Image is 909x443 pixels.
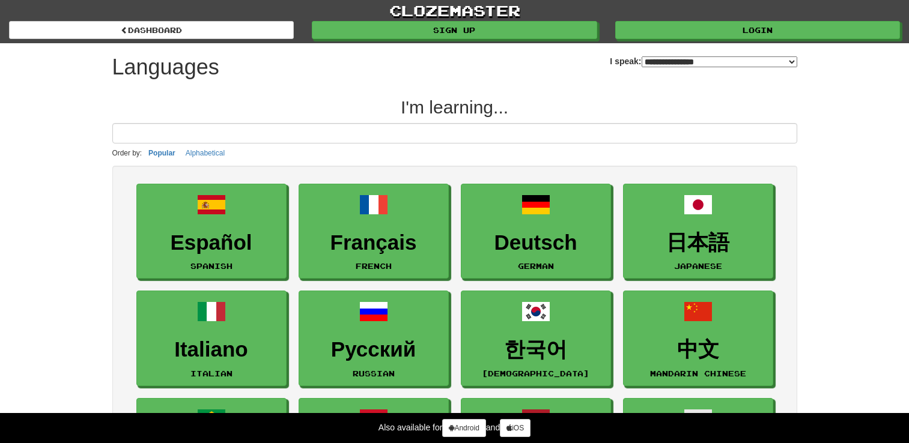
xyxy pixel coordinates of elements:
small: [DEMOGRAPHIC_DATA] [482,369,589,378]
h3: Русский [305,338,442,361]
a: 日本語Japanese [623,184,773,279]
h2: I'm learning... [112,97,797,117]
a: DeutschGerman [461,184,611,279]
h1: Languages [112,55,219,79]
h3: Italiano [143,338,280,361]
small: Russian [353,369,395,378]
a: Android [442,419,485,437]
a: ItalianoItalian [136,291,287,386]
a: Sign up [312,21,597,39]
small: Mandarin Chinese [650,369,746,378]
a: EspañolSpanish [136,184,287,279]
small: Order by: [112,149,142,157]
a: Login [615,21,900,39]
button: Alphabetical [182,146,228,160]
a: FrançaisFrench [299,184,449,279]
small: Spanish [190,262,233,270]
small: French [356,262,392,270]
small: Japanese [674,262,722,270]
h3: 日本語 [630,231,767,255]
h3: Français [305,231,442,255]
small: German [518,262,554,270]
h3: 한국어 [467,338,604,361]
a: РусскийRussian [299,291,449,386]
a: iOS [500,419,531,437]
label: I speak: [610,55,797,67]
a: 한국어[DEMOGRAPHIC_DATA] [461,291,611,386]
h3: Deutsch [467,231,604,255]
small: Italian [190,369,233,378]
h3: Español [143,231,280,255]
button: Popular [145,146,179,160]
h3: 中文 [630,338,767,361]
a: 中文Mandarin Chinese [623,291,773,386]
a: dashboard [9,21,294,39]
select: I speak: [642,56,797,67]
